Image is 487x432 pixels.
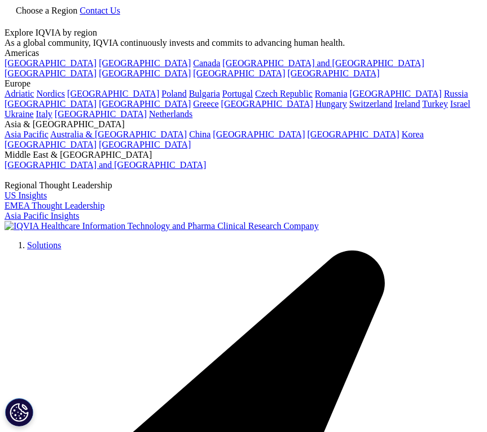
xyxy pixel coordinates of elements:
[308,129,400,139] a: [GEOGRAPHIC_DATA]
[255,89,313,98] a: Czech Republic
[221,99,313,109] a: [GEOGRAPHIC_DATA]
[222,58,424,68] a: [GEOGRAPHIC_DATA] and [GEOGRAPHIC_DATA]
[80,6,120,15] a: Contact Us
[5,119,482,129] div: Asia & [GEOGRAPHIC_DATA]
[402,129,424,139] a: Korea
[99,68,191,78] a: [GEOGRAPHIC_DATA]
[161,89,186,98] a: Poland
[99,140,191,149] a: [GEOGRAPHIC_DATA]
[5,58,96,68] a: [GEOGRAPHIC_DATA]
[315,99,347,109] a: Hungary
[5,201,104,210] a: EMEA Thought Leadership
[189,89,220,98] a: Bulgaria
[5,28,482,38] div: Explore IQVIA by region
[5,109,34,119] a: Ukraine
[5,180,482,191] div: Regional Thought Leadership
[99,99,191,109] a: [GEOGRAPHIC_DATA]
[287,68,379,78] a: [GEOGRAPHIC_DATA]
[27,240,61,250] a: Solutions
[36,89,65,98] a: Nordics
[5,38,482,48] div: As a global community, IQVIA continuously invests and commits to advancing human health.
[450,99,471,109] a: Israel
[5,129,49,139] a: Asia Pacific
[149,109,192,119] a: Netherlands
[444,89,468,98] a: Russia
[5,48,482,58] div: Americas
[350,89,442,98] a: [GEOGRAPHIC_DATA]
[5,140,96,149] a: [GEOGRAPHIC_DATA]
[394,99,420,109] a: Ireland
[5,160,206,170] a: [GEOGRAPHIC_DATA] and [GEOGRAPHIC_DATA]
[193,68,285,78] a: [GEOGRAPHIC_DATA]
[349,99,392,109] a: Switzerland
[189,129,210,139] a: China
[5,99,96,109] a: [GEOGRAPHIC_DATA]
[67,89,159,98] a: [GEOGRAPHIC_DATA]
[5,79,482,89] div: Europe
[5,221,319,231] img: IQVIA Healthcare Information Technology and Pharma Clinical Research Company
[55,109,147,119] a: [GEOGRAPHIC_DATA]
[422,99,448,109] a: Turkey
[5,150,482,160] div: Middle East & [GEOGRAPHIC_DATA]
[222,89,253,98] a: Portugal
[213,129,305,139] a: [GEOGRAPHIC_DATA]
[193,99,218,109] a: Greece
[16,6,77,15] span: Choose a Region
[5,68,96,78] a: [GEOGRAPHIC_DATA]
[5,191,47,200] a: US Insights
[5,211,79,221] a: Asia Pacific Insights
[193,58,220,68] a: Canada
[50,129,187,139] a: Australia & [GEOGRAPHIC_DATA]
[5,398,33,426] button: Cookies Settings
[315,89,348,98] a: Romania
[36,109,52,119] a: Italy
[5,89,34,98] a: Adriatic
[99,58,191,68] a: [GEOGRAPHIC_DATA]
